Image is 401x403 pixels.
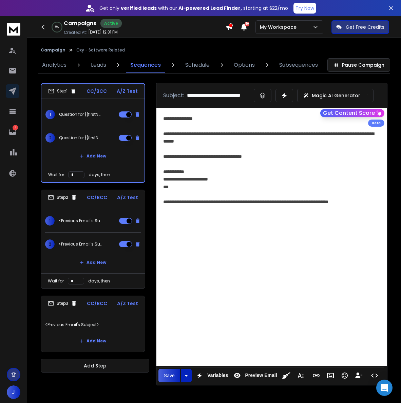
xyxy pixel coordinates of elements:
[41,296,145,352] li: Step3CC/BCCA/Z Test<Previous Email's Subject>Add New
[41,359,149,373] button: Add Step
[88,278,110,284] p: days, then
[91,61,106,69] p: Leads
[59,218,102,224] p: <Previous Email's Subject>
[279,61,318,69] p: Subsequences
[99,5,288,12] p: Get only with our starting at $22/mo
[89,172,110,177] p: days, then
[297,89,374,102] button: Magic AI Generator
[59,135,102,141] p: Question for {{firstName}}
[74,334,112,348] button: Add New
[7,385,20,399] button: J
[13,125,18,130] p: 18
[368,120,384,127] div: Beta
[346,24,384,30] p: Get Free Credits
[320,109,384,117] button: Get Content Score
[76,47,125,53] p: Oxy - Software Related
[206,373,230,378] span: Variables
[87,194,107,201] p: CC/BCC
[42,61,66,69] p: Analytics
[126,57,165,73] a: Sequences
[231,369,278,382] button: Preview Email
[293,3,316,14] button: Try Now
[312,92,360,99] p: Magic AI Generator
[64,30,87,35] p: Created At:
[45,239,55,249] span: 2
[178,5,242,12] strong: AI-powered Lead Finder,
[244,373,278,378] span: Preview Email
[280,369,293,382] button: Clean HTML
[38,57,71,73] a: Analytics
[87,88,107,94] p: CC/BCC
[59,112,102,117] p: Question for {{firstName}}
[117,88,138,94] p: A/Z Test
[45,216,55,226] span: 1
[338,369,351,382] button: Emoticons
[234,61,255,69] p: Options
[163,91,184,100] p: Subject:
[230,57,259,73] a: Options
[331,20,389,34] button: Get Free Credits
[376,380,393,396] div: Open Intercom Messenger
[193,369,230,382] button: Variables
[352,369,365,382] button: Insert Unsubscribe Link
[275,57,322,73] a: Subsequences
[64,19,96,27] h1: Campaigns
[7,23,20,36] img: logo
[117,300,138,307] p: A/Z Test
[74,256,112,269] button: Add New
[6,125,19,139] a: 18
[48,278,64,284] p: Wait for
[41,83,145,183] li: Step1CC/BCCA/Z Test1Question for {{firstName}}2Question for {{firstName}}Add NewWait fordays, then
[121,5,157,12] strong: verified leads
[327,58,390,72] button: Pause Campaign
[45,315,141,334] p: <Previous Email's Subject>
[87,300,107,307] p: CC/BCC
[48,300,77,306] div: Step 3
[324,369,337,382] button: Insert Image (⌘P)
[260,24,299,30] p: My Workspace
[41,190,145,289] li: Step2CC/BCCA/Z Test1<Previous Email's Subject>2<Previous Email's Subject>Add NewWait fordays, then
[185,61,210,69] p: Schedule
[55,25,59,29] p: 0 %
[59,241,102,247] p: <Previous Email's Subject>
[117,194,138,201] p: A/Z Test
[158,369,180,382] button: Save
[87,57,110,73] a: Leads
[295,5,314,12] p: Try Now
[245,22,249,26] span: 50
[48,172,64,177] p: Wait for
[45,110,55,119] span: 1
[181,57,214,73] a: Schedule
[74,149,112,163] button: Add New
[48,194,77,200] div: Step 2
[310,369,323,382] button: Insert Link (⌘K)
[41,47,65,53] button: Campaign
[294,369,307,382] button: More Text
[130,61,161,69] p: Sequences
[100,19,122,28] div: Active
[368,369,381,382] button: Code View
[48,88,76,94] div: Step 1
[45,133,55,143] span: 2
[88,29,118,35] p: [DATE] 12:31 PM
